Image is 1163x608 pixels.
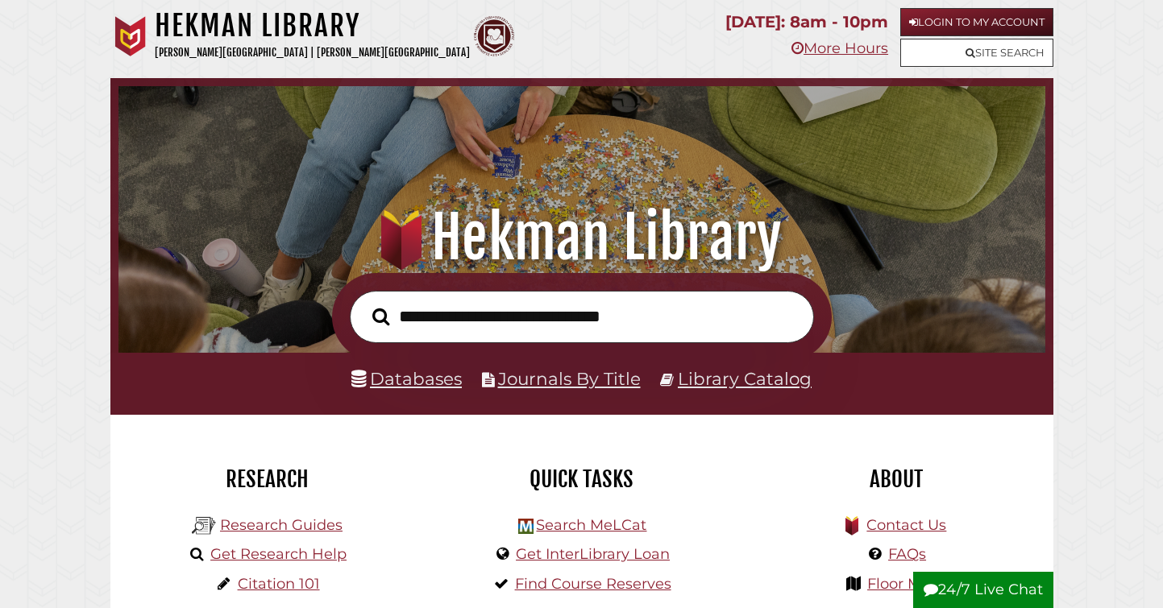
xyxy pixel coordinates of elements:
[516,545,670,563] a: Get InterLibrary Loan
[135,202,1028,273] h1: Hekman Library
[725,8,888,36] p: [DATE]: 8am - 10pm
[900,39,1053,67] a: Site Search
[900,8,1053,36] a: Login to My Account
[474,16,514,56] img: Calvin Theological Seminary
[515,575,671,593] a: Find Course Reserves
[372,307,389,325] i: Search
[220,516,343,534] a: Research Guides
[678,368,812,389] a: Library Catalog
[155,43,470,62] p: [PERSON_NAME][GEOGRAPHIC_DATA] | [PERSON_NAME][GEOGRAPHIC_DATA]
[210,545,347,563] a: Get Research Help
[867,575,947,593] a: Floor Maps
[155,8,470,43] h1: Hekman Library
[498,368,641,389] a: Journals By Title
[123,465,413,493] h2: Research
[888,545,926,563] a: FAQs
[866,516,946,534] a: Contact Us
[518,519,534,534] img: Hekman Library Logo
[238,575,320,593] a: Citation 101
[364,304,397,330] button: Search
[351,368,462,389] a: Databases
[791,39,888,57] a: More Hours
[751,465,1041,493] h2: About
[110,16,151,56] img: Calvin University
[192,514,216,538] img: Hekman Library Logo
[536,516,646,534] a: Search MeLCat
[437,465,727,493] h2: Quick Tasks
